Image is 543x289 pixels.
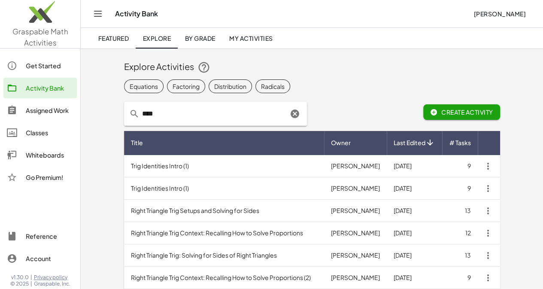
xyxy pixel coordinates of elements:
[30,280,32,287] span: |
[26,172,73,183] div: Go Premium!
[3,248,77,269] a: Account
[130,82,158,91] div: Equations
[124,155,324,177] td: Trig Identities Intro (1)
[124,267,324,289] td: Right Triangle Trig Context: Recalling How to Solve Proportions (2)
[229,34,273,42] span: My Activities
[467,6,533,21] button: [PERSON_NAME]
[3,226,77,246] a: Reference
[143,34,171,42] span: Explore
[3,78,77,98] a: Activity Bank
[214,82,246,91] div: Distribution
[34,280,70,287] span: Graspable, Inc.
[98,34,129,42] span: Featured
[124,222,324,244] td: Right Triangle Trig Context: Recalling How to Solve Proportions
[26,150,73,160] div: Whiteboards
[124,61,500,74] div: Explore Activities
[3,145,77,165] a: Whiteboards
[442,200,478,222] td: 13
[124,244,324,267] td: Right Triangle Trig: Solving for Sides of Right Triangles
[442,267,478,289] td: 9
[449,138,471,147] span: # Tasks
[3,122,77,143] a: Classes
[12,27,68,47] span: Graspable Math Activities
[324,244,387,267] td: [PERSON_NAME]
[173,82,200,91] div: Factoring
[387,200,442,222] td: [DATE]
[442,155,478,177] td: 9
[324,222,387,244] td: [PERSON_NAME]
[430,108,493,116] span: Create Activity
[331,138,351,147] span: Owner
[26,105,73,116] div: Assigned Work
[261,82,285,91] div: Radicals
[442,244,478,267] td: 13
[442,222,478,244] td: 12
[129,109,140,119] i: prepended action
[34,274,70,281] a: Privacy policy
[324,177,387,200] td: [PERSON_NAME]
[11,274,29,281] span: v1.30.0
[3,55,77,76] a: Get Started
[387,222,442,244] td: [DATE]
[91,7,105,21] button: Toggle navigation
[473,10,526,18] span: [PERSON_NAME]
[387,177,442,200] td: [DATE]
[26,61,73,71] div: Get Started
[324,200,387,222] td: [PERSON_NAME]
[124,200,324,222] td: Right Triangle Trig Setups and Solving for Sides
[26,128,73,138] div: Classes
[3,100,77,121] a: Assigned Work
[26,231,73,241] div: Reference
[387,244,442,267] td: [DATE]
[290,109,300,119] i: Clear
[442,177,478,200] td: 9
[324,267,387,289] td: [PERSON_NAME]
[423,104,500,120] button: Create Activity
[394,138,425,147] span: Last Edited
[10,280,29,287] span: © 2025
[26,253,73,264] div: Account
[124,177,324,200] td: Trig Identities Intro (1)
[30,274,32,281] span: |
[131,138,143,147] span: Title
[26,83,73,93] div: Activity Bank
[185,34,215,42] span: By Grade
[387,267,442,289] td: [DATE]
[387,155,442,177] td: [DATE]
[324,155,387,177] td: [PERSON_NAME]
